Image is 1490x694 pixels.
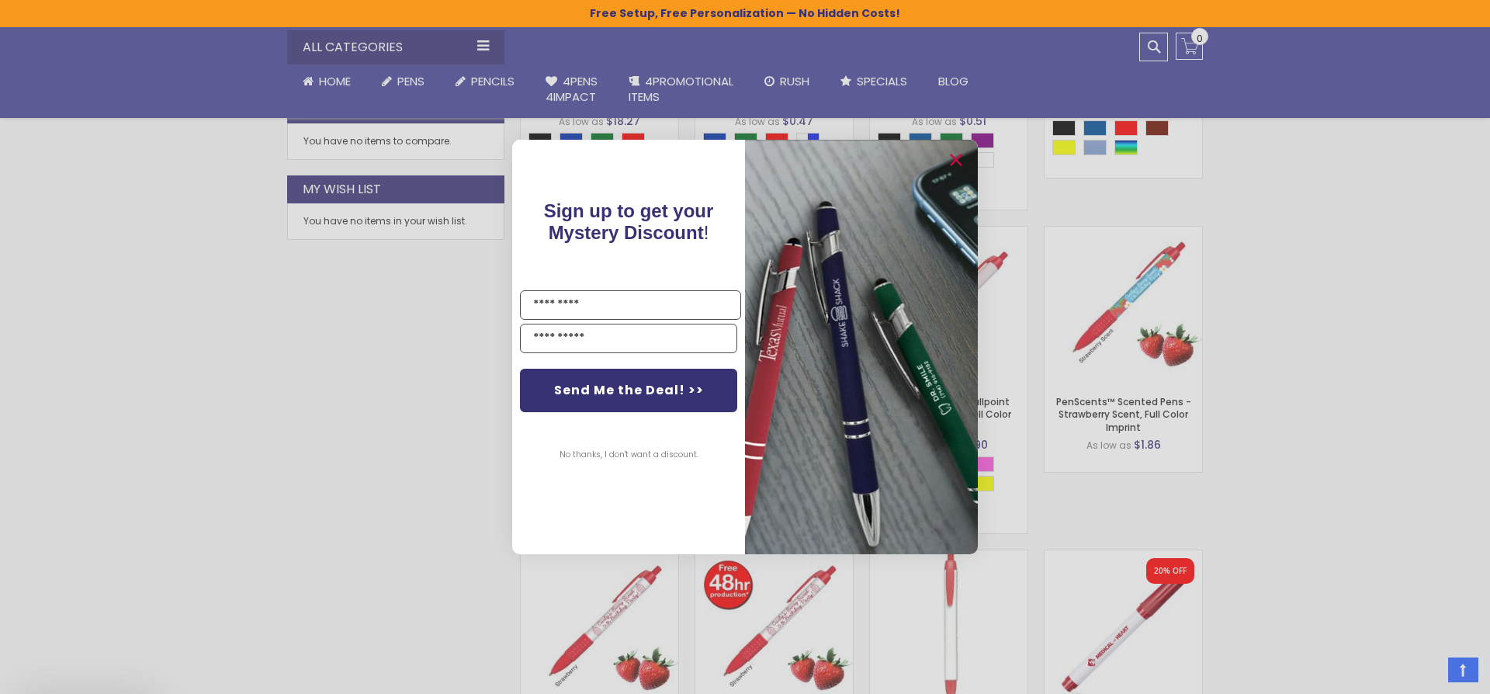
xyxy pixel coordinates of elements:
button: Send Me the Deal! >> [520,369,737,412]
span: ! [544,200,714,243]
button: Close dialog [944,147,968,172]
img: pop-up-image [745,140,978,553]
span: Sign up to get your Mystery Discount [544,200,714,243]
button: No thanks, I don't want a discount. [552,435,706,474]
